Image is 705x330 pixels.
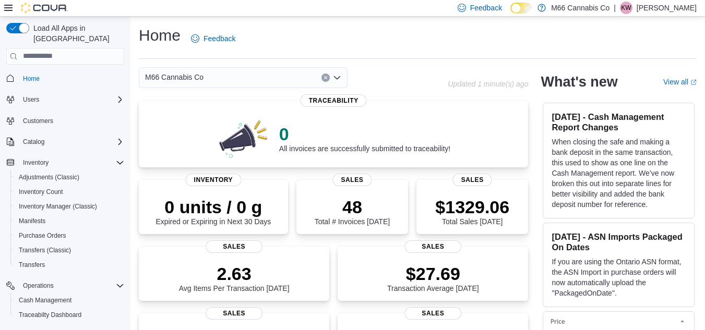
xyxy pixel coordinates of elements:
[15,259,124,271] span: Transfers
[15,171,83,184] a: Adjustments (Classic)
[15,244,124,256] span: Transfers (Classic)
[435,197,509,226] div: Total Sales [DATE]
[15,294,124,307] span: Cash Management
[19,296,71,304] span: Cash Management
[19,156,53,169] button: Inventory
[10,258,128,272] button: Transfers
[621,2,631,14] span: KW
[2,92,128,107] button: Users
[10,199,128,214] button: Inventory Manager (Classic)
[10,170,128,185] button: Adjustments (Classic)
[10,308,128,322] button: Traceabilty Dashboard
[279,124,450,144] p: 0
[448,80,528,88] p: Updated 1 minute(s) ago
[29,23,124,44] span: Load All Apps in [GEOGRAPHIC_DATA]
[23,158,49,167] span: Inventory
[663,78,697,86] a: View allExternal link
[21,3,68,13] img: Cova
[453,174,492,186] span: Sales
[15,259,49,271] a: Transfers
[10,214,128,228] button: Manifests
[19,188,63,196] span: Inventory Count
[15,186,124,198] span: Inventory Count
[19,202,97,211] span: Inventory Manager (Classic)
[19,217,45,225] span: Manifests
[19,311,81,319] span: Traceabilty Dashboard
[19,72,44,85] a: Home
[15,200,124,213] span: Inventory Manager (Classic)
[15,229,124,242] span: Purchase Orders
[332,174,372,186] span: Sales
[15,244,75,256] a: Transfers (Classic)
[321,74,330,82] button: Clear input
[145,71,204,83] span: M66 Cannabis Co
[23,138,44,146] span: Catalog
[690,79,697,85] svg: External link
[179,263,290,284] p: 2.63
[15,294,76,307] a: Cash Management
[23,282,54,290] span: Operations
[620,2,632,14] div: Kattie Walters
[279,124,450,153] div: All invoices are successfully submitted to traceability!
[19,114,124,127] span: Customers
[301,94,367,107] span: Traceability
[156,197,271,217] p: 0 units / 0 g
[19,93,43,106] button: Users
[2,155,128,170] button: Inventory
[19,72,124,85] span: Home
[552,137,686,210] p: When closing the safe and making a bank deposit in the same transaction, this used to show as one...
[206,240,263,253] span: Sales
[19,115,57,127] a: Customers
[15,200,101,213] a: Inventory Manager (Classic)
[315,197,390,217] p: 48
[10,293,128,308] button: Cash Management
[2,135,128,149] button: Catalog
[637,2,697,14] p: [PERSON_NAME]
[156,197,271,226] div: Expired or Expiring in Next 30 Days
[19,261,45,269] span: Transfers
[19,136,124,148] span: Catalog
[552,112,686,132] h3: [DATE] - Cash Management Report Changes
[10,228,128,243] button: Purchase Orders
[2,71,128,86] button: Home
[10,185,128,199] button: Inventory Count
[19,156,124,169] span: Inventory
[541,74,617,90] h2: What's new
[204,33,235,44] span: Feedback
[139,25,181,46] h1: Home
[19,279,58,292] button: Operations
[23,117,53,125] span: Customers
[404,240,462,253] span: Sales
[2,278,128,293] button: Operations
[551,2,610,14] p: M66 Cannabis Co
[387,263,479,292] div: Transaction Average [DATE]
[23,75,40,83] span: Home
[186,174,242,186] span: Inventory
[435,197,509,217] p: $1329.06
[187,28,240,49] a: Feedback
[179,263,290,292] div: Avg Items Per Transaction [DATE]
[333,74,341,82] button: Open list of options
[19,279,124,292] span: Operations
[10,243,128,258] button: Transfers (Classic)
[19,93,124,106] span: Users
[217,117,271,159] img: 0
[15,215,50,227] a: Manifests
[2,113,128,128] button: Customers
[387,263,479,284] p: $27.69
[614,2,616,14] p: |
[19,136,49,148] button: Catalog
[15,309,124,321] span: Traceabilty Dashboard
[19,231,66,240] span: Purchase Orders
[552,231,686,252] h3: [DATE] - ASN Imports Packaged On Dates
[315,197,390,226] div: Total # Invoices [DATE]
[19,173,79,181] span: Adjustments (Classic)
[15,171,124,184] span: Adjustments (Classic)
[15,186,67,198] a: Inventory Count
[19,246,71,254] span: Transfers (Classic)
[206,307,263,320] span: Sales
[404,307,462,320] span: Sales
[470,3,502,13] span: Feedback
[23,95,39,104] span: Users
